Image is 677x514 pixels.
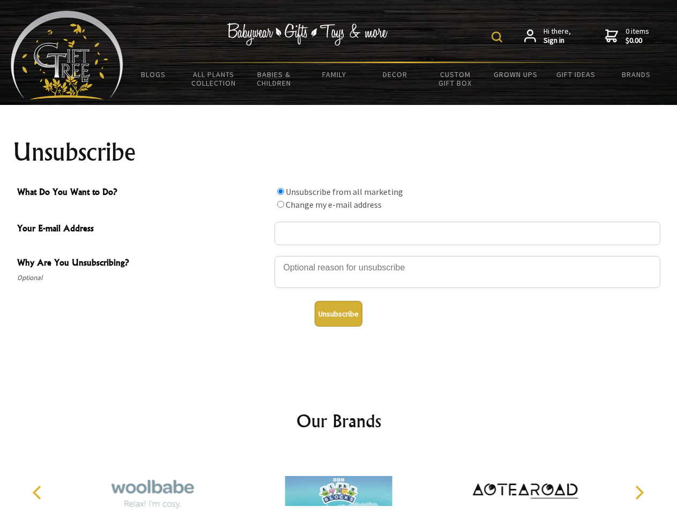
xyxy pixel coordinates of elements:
[17,256,269,271] span: Why Are You Unsubscribing?
[277,188,284,195] input: What Do You Want to Do?
[17,222,269,237] span: Your E-mail Address
[277,201,284,208] input: What Do You Want to Do?
[627,481,651,504] button: Next
[605,27,649,46] a: 0 items$0.00
[274,222,660,245] input: Your E-mail Address
[364,63,425,86] a: Decor
[13,139,665,165] h1: Unsubscribe
[546,63,606,86] a: Gift Ideas
[286,199,382,210] label: Change my e-mail address
[315,301,362,327] button: Unsubscribe
[286,186,403,197] label: Unsubscribe from all marketing
[544,36,571,46] strong: Sign in
[274,256,660,288] textarea: Why Are You Unsubscribing?
[27,481,50,504] button: Previous
[304,63,365,86] a: Family
[21,408,656,434] h2: Our Brands
[123,63,184,86] a: BLOGS
[524,27,571,46] a: Hi there,Sign in
[544,27,571,46] span: Hi there,
[425,63,486,94] a: Custom Gift Box
[244,63,304,94] a: Babies & Children
[485,63,546,86] a: Grown Ups
[17,271,269,284] span: Optional
[606,63,667,86] a: Brands
[626,36,649,46] strong: $0.00
[492,32,502,42] img: product search
[17,185,269,201] span: What Do You Want to Do?
[626,26,649,46] span: 0 items
[11,11,123,100] img: Babyware - Gifts - Toys and more...
[184,63,244,94] a: All Plants Collection
[227,23,388,46] img: Babywear - Gifts - Toys & more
